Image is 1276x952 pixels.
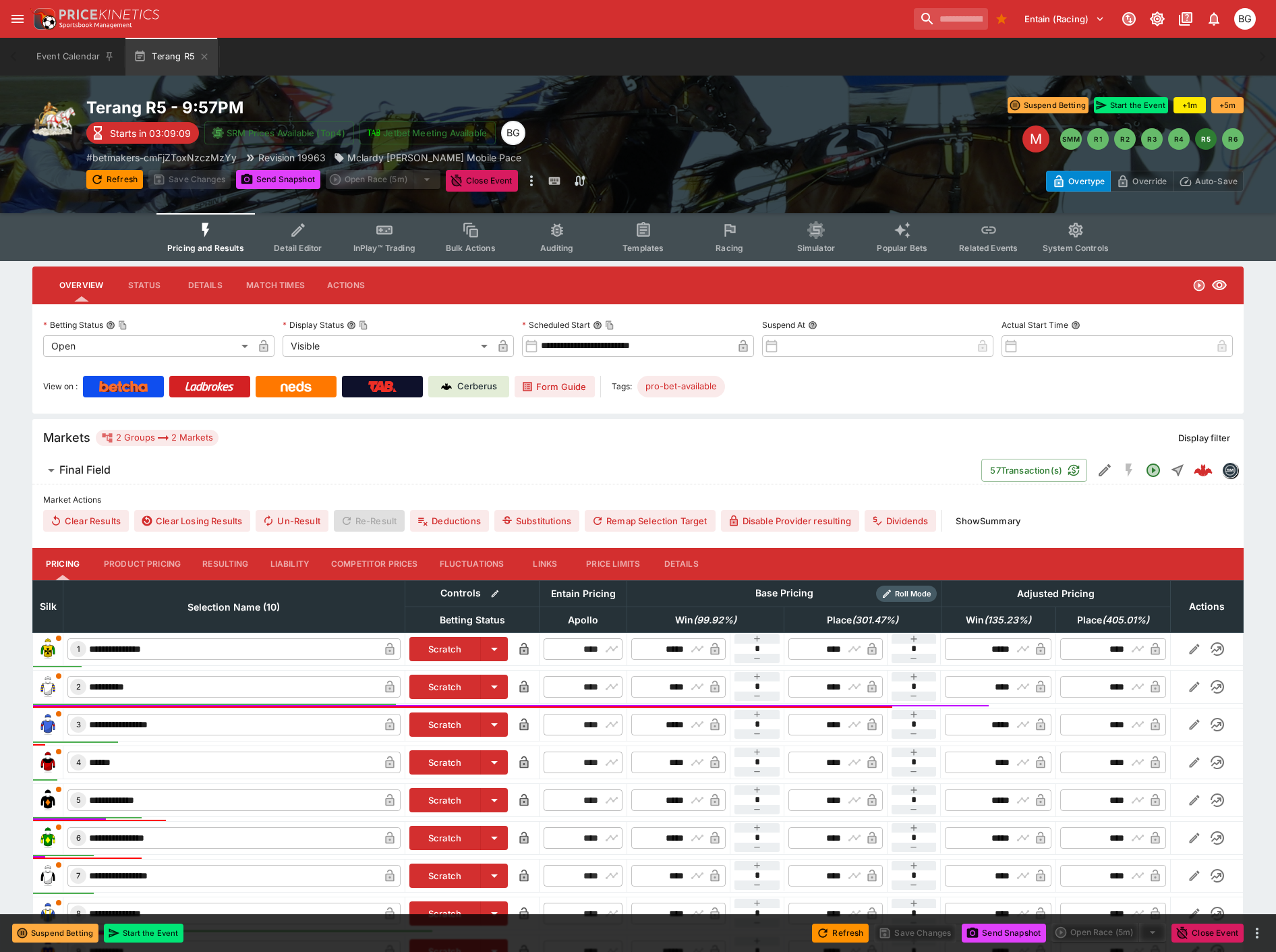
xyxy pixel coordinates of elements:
img: jetbet-logo.svg [367,126,380,140]
button: Toggle light/dark mode [1145,7,1169,31]
button: Substitutions [494,510,579,532]
button: R4 [1168,128,1190,150]
span: Pricing and Results [167,243,244,253]
button: Details [175,269,235,302]
div: Mclardy Mcshane Mobile Pace [334,150,521,165]
h2: Copy To Clipboard [86,97,665,118]
button: Scratch [409,675,482,699]
button: Copy To Clipboard [359,320,368,330]
em: ( 135.23 %) [984,612,1031,628]
button: Ben Grimstone [1230,4,1260,34]
button: Links [515,548,575,580]
th: Silk [33,580,63,632]
span: 5 [74,795,84,805]
span: Bulk Actions [446,243,496,253]
span: pro-bet-available [637,380,725,393]
button: Event Calendar [28,38,123,76]
button: Match Times [235,269,316,302]
img: runner 7 [37,865,59,887]
button: Scheduled StartCopy To Clipboard [593,320,602,330]
img: runner 1 [37,638,59,660]
label: View on : [43,376,78,397]
p: Mclardy [PERSON_NAME] Mobile Pace [347,150,521,165]
button: Scratch [409,637,482,661]
button: Disable Provider resulting [721,510,859,532]
div: Start From [1046,171,1244,192]
button: Product Pricing [93,548,192,580]
th: Adjusted Pricing [941,580,1170,607]
span: 3 [74,720,84,729]
svg: Open [1145,462,1161,478]
button: Scratch [409,864,482,888]
button: Competitor Prices [320,548,429,580]
button: Scratch [409,788,482,812]
button: Start the Event [104,924,183,943]
img: betmakers [1223,463,1238,478]
button: Bookmarks [991,8,1012,30]
span: Auditing [540,243,573,253]
button: Overview [49,269,114,302]
th: Entain Pricing [540,580,627,607]
div: Base Pricing [750,585,819,602]
p: Betting Status [43,319,103,331]
span: Popular Bets [877,243,927,253]
button: Notifications [1202,7,1226,31]
span: InPlay™ Trading [353,243,415,253]
button: Un-Result [256,510,328,532]
div: Ben Grimstone [1234,8,1256,30]
em: ( 405.01 %) [1102,612,1149,628]
img: Neds [281,381,311,392]
h6: Final Field [59,463,111,477]
img: runner 8 [37,903,59,924]
p: Suspend At [762,319,805,331]
button: Details [651,548,712,580]
div: Ben Grimstone [501,121,525,145]
h5: Markets [43,430,90,445]
button: Documentation [1173,7,1198,31]
svg: Open [1192,279,1206,292]
span: Place(405.01%) [1062,612,1164,628]
button: Dividends [865,510,936,532]
span: System Controls [1043,243,1109,253]
span: Detail Editor [274,243,322,253]
label: Tags: [612,376,632,397]
button: SMM [1060,128,1082,150]
p: Overtype [1068,174,1105,188]
p: Display Status [283,319,344,331]
button: ShowSummary [948,510,1028,532]
button: R2 [1114,128,1136,150]
span: Win(99.92%) [660,612,751,628]
p: Copy To Clipboard [86,150,237,165]
button: Suspend Betting [12,924,98,943]
button: Copy To Clipboard [605,320,614,330]
div: Edit Meeting [1022,125,1049,152]
button: Deductions [410,510,489,532]
th: Apollo [540,607,627,632]
p: Cerberus [457,380,497,393]
div: Show/hide Price Roll mode configuration. [876,586,937,602]
button: Clear Losing Results [134,510,250,532]
button: Jetbet Meeting Available [359,121,496,144]
button: Copy To Clipboard [118,320,127,330]
span: Betting Status [425,612,520,628]
label: Market Actions [43,490,1233,510]
button: Suspend Betting [1008,97,1089,113]
button: Display filter [1170,427,1238,449]
button: R5 [1195,128,1217,150]
span: 2 [74,682,84,692]
p: Auto-Save [1195,174,1238,188]
button: Send Snapshot [236,170,320,189]
button: open drawer [5,7,30,31]
button: Refresh [86,170,143,189]
button: R1 [1087,128,1109,150]
img: runner 3 [37,714,59,735]
em: ( 99.92 %) [693,612,736,628]
img: Betcha [99,381,148,392]
span: 4 [74,758,84,767]
img: PriceKinetics [59,9,159,20]
div: Betting Target: cerberus [637,376,725,397]
img: TabNZ [368,381,397,392]
th: Actions [1170,580,1243,632]
button: more [523,170,540,192]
